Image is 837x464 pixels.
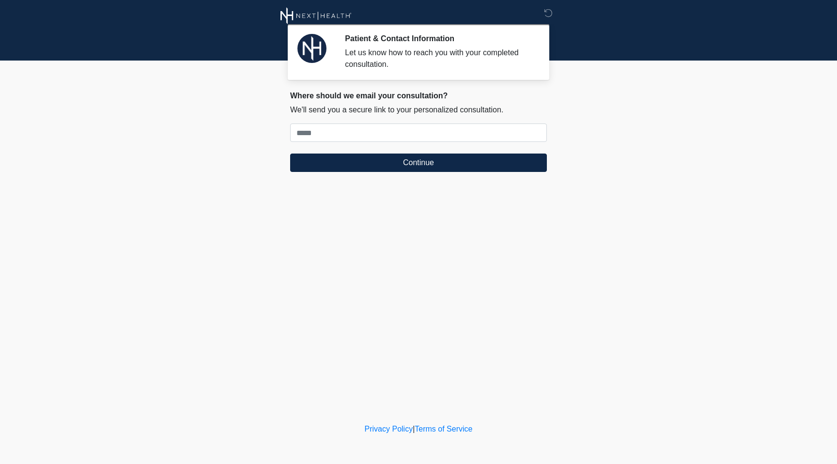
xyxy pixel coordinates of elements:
a: | [413,425,415,433]
h2: Patient & Contact Information [345,34,532,43]
h2: Where should we email your consultation? [290,91,547,100]
p: We'll send you a secure link to your personalized consultation. [290,104,547,116]
button: Continue [290,154,547,172]
div: Let us know how to reach you with your completed consultation. [345,47,532,70]
a: Terms of Service [415,425,472,433]
a: Privacy Policy [365,425,413,433]
img: Agent Avatar [297,34,326,63]
img: Next Health Wellness Logo [280,7,352,24]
